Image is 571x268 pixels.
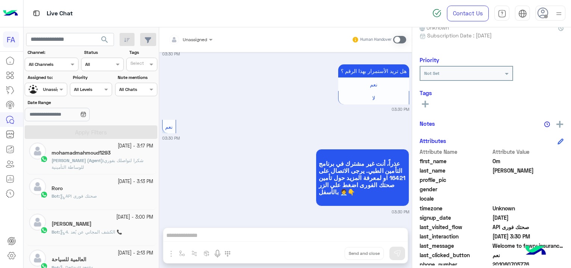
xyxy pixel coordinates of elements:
span: نعم [493,251,564,259]
label: Priority [73,74,111,81]
p: 24/9/2025, 3:30 PM [338,64,409,77]
span: Welcome to fawry insurance brokrage [493,242,564,250]
h6: Notes [420,120,435,127]
label: Status [84,49,123,56]
b: : [52,229,60,235]
span: API صحتك فورى [493,223,564,231]
span: signup_date [420,214,491,222]
img: tab [498,9,506,18]
a: Contact Us [447,6,489,21]
span: profile_pic [420,176,491,184]
div: FA [3,31,19,48]
span: Subscription Date : [DATE] [427,31,492,39]
span: null [493,185,564,193]
small: Human Handover [360,37,392,43]
small: [DATE] - 2:13 PM [118,250,153,257]
h5: العالمية للسياحة [52,256,86,263]
p: Live Chat [47,9,73,19]
span: 4. الكشف المجاني عن بُعد 📞 [60,229,122,235]
span: عذراً، أنت غير مشترك في برنامج التأمين الطبي. يرجى الاتصال على 16421 او لمعرفة المزيد حول تأمين ص... [319,160,406,195]
button: Apply Filters [25,125,157,139]
span: لا [372,95,375,101]
b: : [52,158,104,163]
span: Bot [52,229,59,235]
h5: Ahmed EzZ [52,221,92,227]
h5: Roro [52,185,63,192]
b: : [52,193,60,199]
img: add [556,121,563,128]
span: 2025-09-24T12:30:01.042Z [493,214,564,222]
a: tab [494,6,509,21]
span: 2025-09-24T12:30:34.359Z [493,232,564,240]
h6: Attributes [420,137,446,144]
img: defaultAdmin.png [29,214,46,231]
small: [DATE] - 3:00 PM [116,214,153,221]
img: defaultAdmin.png [29,250,46,267]
label: Date Range [28,99,111,106]
small: 03:30 PM [162,135,180,141]
span: last_name [420,167,491,174]
img: notes [544,121,550,127]
label: Note mentions [118,74,156,81]
span: last_visited_flow [420,223,491,231]
span: null [493,195,564,202]
img: spinner [432,9,441,18]
span: Unknown [420,24,449,31]
img: Logo [3,6,18,21]
span: timezone [420,204,491,212]
span: search [100,35,109,44]
img: WhatsApp [40,191,48,198]
small: [DATE] - 3:13 PM [118,178,153,185]
small: 03:30 PM [162,51,180,57]
span: last_interaction [420,232,491,240]
img: WhatsApp [40,226,48,234]
span: Unknown [493,204,564,212]
img: profile [554,9,564,18]
span: Attribute Name [420,148,491,156]
small: [DATE] - 3:17 PM [118,143,153,150]
button: Send and close [345,247,384,260]
h5: mohamadmahmoud1293 [52,150,111,156]
span: نعم [165,124,173,130]
span: Bot [52,193,59,199]
small: 03:30 PM [392,209,409,215]
span: first_name [420,157,491,165]
img: WhatsApp [40,155,48,163]
span: API صحتك فورى [60,193,97,199]
span: [PERSON_NAME] (Agent) [52,158,103,163]
span: Hafez [493,167,564,174]
span: Attribute Value [493,148,564,156]
img: hulul-logo.png [522,238,549,264]
span: locale [420,195,491,202]
span: last_message [420,242,491,250]
span: نعم [370,81,377,88]
div: Select [129,60,144,68]
span: gender [420,185,491,193]
img: defaultAdmin.png [29,178,46,195]
label: Tags [129,49,157,56]
img: tab [32,9,41,18]
button: search [96,33,114,49]
h6: Priority [420,57,439,63]
small: 03:30 PM [392,106,409,112]
span: Unassigned [183,37,207,42]
label: Assigned to: [28,74,66,81]
label: Channel: [28,49,78,56]
span: Om [493,157,564,165]
img: tab [518,9,527,18]
img: defaultAdmin.png [29,143,46,159]
span: last_clicked_button [420,251,491,259]
h6: Tags [420,89,564,96]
